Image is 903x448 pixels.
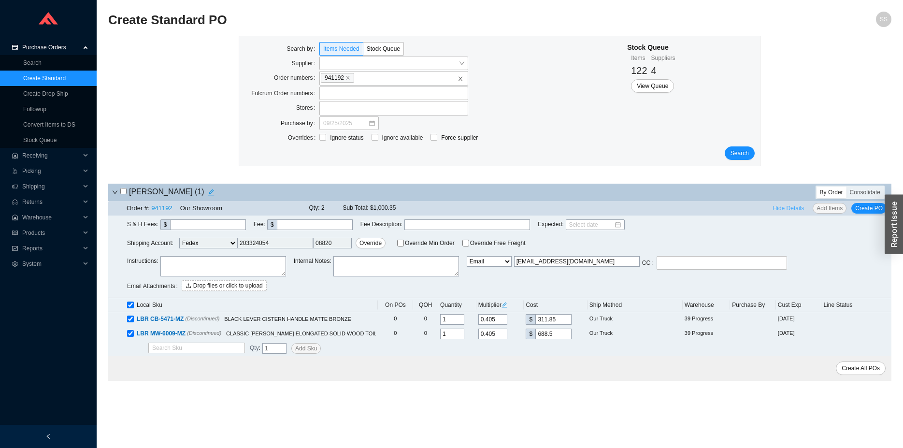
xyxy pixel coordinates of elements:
[292,57,319,70] label: Supplier:
[12,44,18,50] span: credit-card
[651,65,657,76] span: 4
[524,298,587,312] th: Cost
[588,298,683,312] th: Ship Method
[502,302,507,308] span: edit
[413,312,439,327] td: 0
[22,40,80,55] span: Purchase Orders
[683,298,731,312] th: Warehouse
[821,298,891,312] th: Line Status
[287,42,319,56] label: Search by
[588,327,683,341] td: Our Truck
[637,81,668,91] span: View Queue
[195,188,204,196] span: ( 1 )
[370,204,396,211] span: $1,000.35
[180,204,222,212] span: Our Showroom
[23,106,46,113] a: Followup
[22,241,80,256] span: Reports
[274,71,319,85] label: Order numbers
[309,204,320,211] span: Qty:
[776,312,822,327] td: [DATE]
[294,256,331,279] span: Internal Notes :
[23,90,68,97] a: Create Drop Ship
[359,238,382,248] span: Override
[683,327,731,341] td: 39 Progress
[281,116,319,130] label: Purchase by
[22,194,80,210] span: Returns
[773,203,804,213] span: Hide Details
[193,281,263,290] span: Drop files or click to upload
[226,331,490,336] span: CLASSIC [PERSON_NAME] ELONGATED SOLID WOOD TOILET SEAT WITH BAR HINGES MATTE BRONZE
[627,42,675,53] div: Stock Queue
[378,327,413,341] td: 0
[288,131,319,145] label: Overrides
[267,219,277,230] div: $
[12,230,18,236] span: read
[22,148,80,163] span: Receiving
[23,75,66,82] a: Create Standard
[313,238,352,248] input: Zip
[108,12,696,29] h2: Create Standard PO
[769,203,808,214] button: Hide Details
[186,283,191,289] span: upload
[378,312,413,327] td: 0
[250,345,259,351] span: Qty
[187,330,221,336] i: (Discontinued)
[23,137,57,144] a: Stock Queue
[538,219,563,230] span: Expected :
[413,298,439,312] th: QOH
[262,343,287,354] input: 1
[356,72,362,83] input: 941192closeclose
[296,101,319,115] label: Stores
[23,121,75,128] a: Convert Items to DS
[478,300,522,310] div: Multiplier
[438,298,476,312] th: Quantity
[855,203,883,213] span: Create PO
[45,434,51,439] span: left
[250,343,260,354] span: :
[378,133,427,143] span: Ignore available
[360,219,402,230] span: Fee Description :
[437,133,482,143] span: Force supplier
[836,361,886,375] button: Create All POs
[23,59,42,66] a: Search
[204,186,218,199] button: edit
[846,187,884,198] div: Consolidate
[251,87,319,100] label: Fulcrum Order numbers
[22,163,80,179] span: Picking
[631,79,674,93] button: View Queue
[112,189,118,195] span: down
[817,187,846,198] div: By Order
[323,118,368,128] input: 09/25/2025
[470,240,526,246] span: Override Free Freight
[569,220,614,230] input: Select date
[588,312,683,327] td: Our Truck
[405,240,455,246] span: Override Min Order
[413,327,439,341] td: 0
[321,204,325,211] span: 2
[22,256,80,272] span: System
[345,75,350,80] span: close
[127,256,158,279] span: Instructions :
[22,179,80,194] span: Shipping
[631,53,647,63] div: Items
[725,146,755,160] button: Search
[254,219,265,230] span: Fee :
[458,76,463,82] span: close
[22,210,80,225] span: Warehouse
[127,219,158,230] span: S & H Fees :
[127,279,182,293] label: Email Attachments
[291,343,321,354] button: Add Sku
[321,73,354,83] span: 941192
[205,189,217,196] span: edit
[813,203,846,214] button: Add Items
[127,238,386,248] span: Shipping Account:
[12,261,18,267] span: setting
[151,204,172,212] a: 941192
[343,204,369,211] span: Sub Total:
[526,329,535,339] div: $
[323,45,359,52] span: Items Needed
[880,12,888,27] span: SS
[651,53,675,63] div: Suppliers
[120,186,218,199] h4: [PERSON_NAME]
[182,280,267,291] button: uploadDrop files or click to upload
